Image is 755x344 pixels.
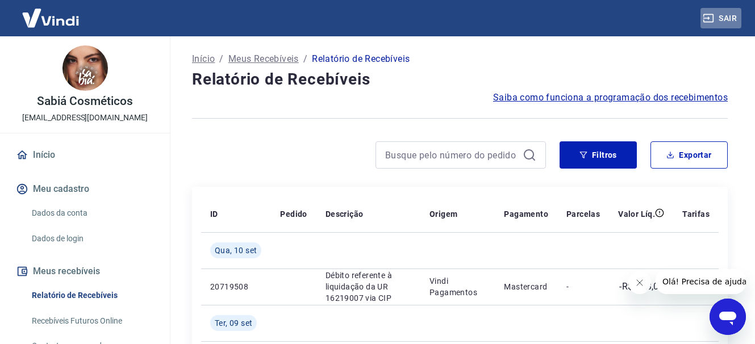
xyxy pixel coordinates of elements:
p: Tarifas [682,208,710,220]
p: Valor Líq. [618,208,655,220]
p: / [219,52,223,66]
p: ID [210,208,218,220]
p: 20719508 [210,281,262,292]
a: Início [14,142,156,167]
img: c3abaac7-3171-47f3-a8f5-2be6e1473c9c.jpeg [62,45,108,91]
button: Meu cadastro [14,177,156,202]
a: Dados de login [27,227,156,250]
p: Vindi Pagamentos [429,275,486,298]
span: Olá! Precisa de ajuda? [7,8,95,17]
p: Descrição [326,208,364,220]
button: Filtros [560,141,637,169]
p: - [566,281,600,292]
span: Qua, 10 set [215,245,257,256]
p: Origem [429,208,457,220]
p: Parcelas [566,208,600,220]
img: Vindi [14,1,87,35]
p: Relatório de Recebíveis [312,52,410,66]
p: -R$ 113,08 [619,280,664,293]
h4: Relatório de Recebíveis [192,68,728,91]
button: Meus recebíveis [14,259,156,284]
p: [EMAIL_ADDRESS][DOMAIN_NAME] [22,112,148,124]
a: Saiba como funciona a programação dos recebimentos [493,91,728,104]
p: Pedido [280,208,307,220]
a: Relatório de Recebíveis [27,284,156,307]
a: Início [192,52,215,66]
p: Mastercard [504,281,548,292]
a: Dados da conta [27,202,156,225]
p: Débito referente à liquidação da UR 16219007 via CIP [326,270,411,304]
span: Ter, 09 set [215,317,252,329]
p: Sabiá Cosméticos [37,95,132,107]
a: Meus Recebíveis [228,52,299,66]
iframe: Mensagem da empresa [656,269,746,294]
a: Recebíveis Futuros Online [27,309,156,333]
button: Exportar [650,141,728,169]
iframe: Botão para abrir a janela de mensagens [710,299,746,335]
p: / [303,52,307,66]
iframe: Fechar mensagem [628,271,651,294]
input: Busque pelo número do pedido [385,146,518,163]
button: Sair [700,8,741,29]
p: Pagamento [504,208,548,220]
